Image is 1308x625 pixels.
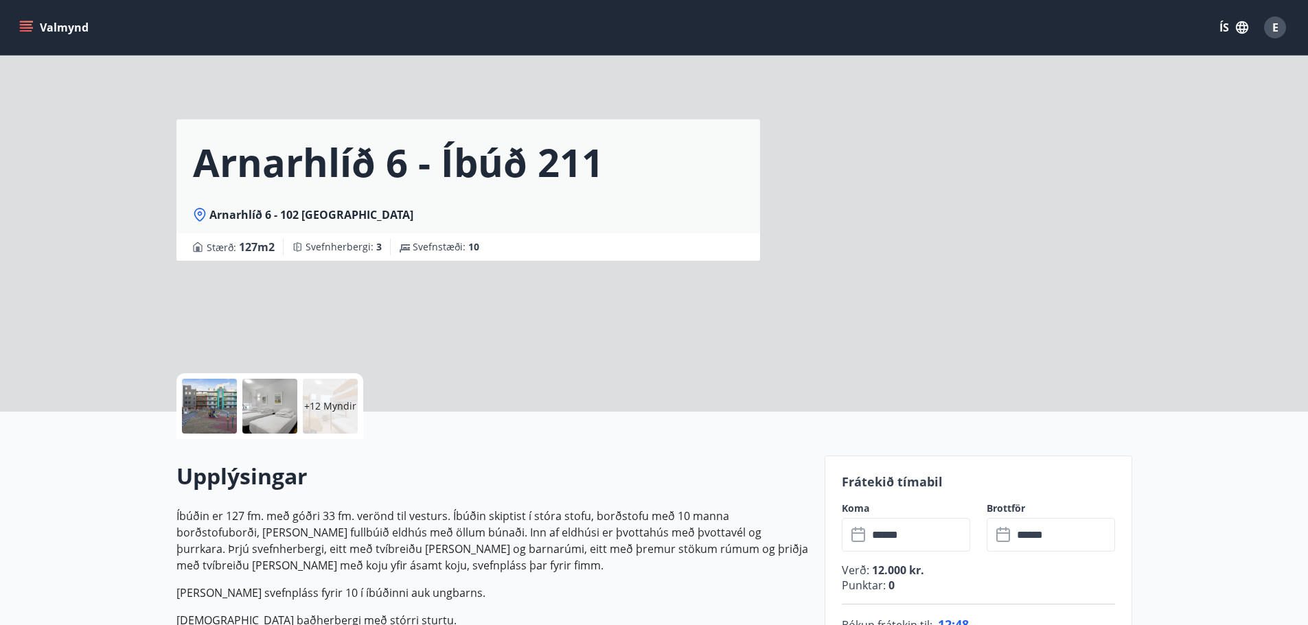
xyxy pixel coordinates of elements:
[842,578,1115,593] p: Punktar :
[376,240,382,253] span: 3
[1259,11,1292,44] button: E
[842,473,1115,491] p: Frátekið tímabil
[304,399,356,413] p: +12 Myndir
[176,461,808,491] h2: Upplýsingar
[176,508,808,574] p: Íbúðin er 127 fm. með góðri 33 fm. verönd til vesturs. Íbúðin skiptist í stóra stofu, borðstofu m...
[16,15,94,40] button: menu
[842,502,970,515] label: Koma
[193,136,604,188] h1: Arnarhlíð 6 - Íbúð 211
[413,240,479,254] span: Svefnstæði :
[886,578,895,593] span: 0
[468,240,479,253] span: 10
[987,502,1115,515] label: Brottför
[239,239,275,255] span: 127 m2
[842,563,1115,578] p: Verð :
[1212,15,1256,40] button: ÍS
[176,585,808,601] p: [PERSON_NAME] svefnpláss fyrir 10 í íbúðinni auk ungbarns.
[869,563,924,578] span: 12.000 kr.
[207,239,275,255] span: Stærð :
[209,207,413,222] span: Arnarhlíð 6 - 102 [GEOGRAPHIC_DATA]
[306,240,382,254] span: Svefnherbergi :
[1272,20,1278,35] span: E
